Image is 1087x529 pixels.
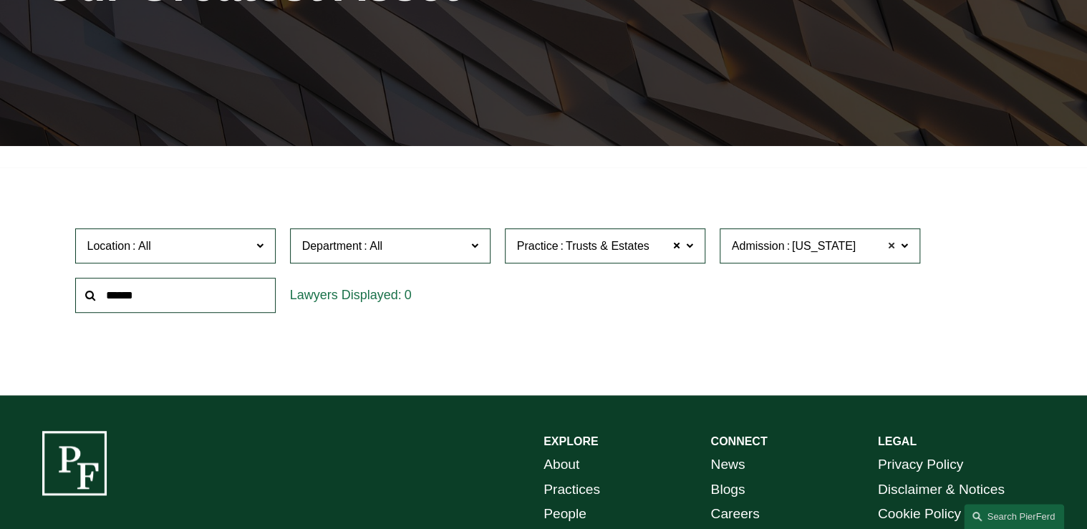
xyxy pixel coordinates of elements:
a: Search this site [964,504,1064,529]
span: Location [87,240,131,252]
span: 0 [405,288,412,302]
a: Cookie Policy [878,502,961,527]
a: About [543,452,579,477]
strong: EXPLORE [543,435,598,447]
a: Privacy Policy [878,452,963,477]
a: Careers [710,502,759,527]
a: Blogs [710,477,745,503]
a: Practices [543,477,600,503]
span: [US_STATE] [792,237,856,256]
a: Disclaimer & Notices [878,477,1005,503]
span: Trusts & Estates [566,237,649,256]
span: Department [302,240,362,252]
span: Practice [517,240,559,252]
strong: LEGAL [878,435,917,447]
a: News [710,452,745,477]
span: Admission [732,240,785,252]
a: People [543,502,586,527]
strong: CONNECT [710,435,767,447]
